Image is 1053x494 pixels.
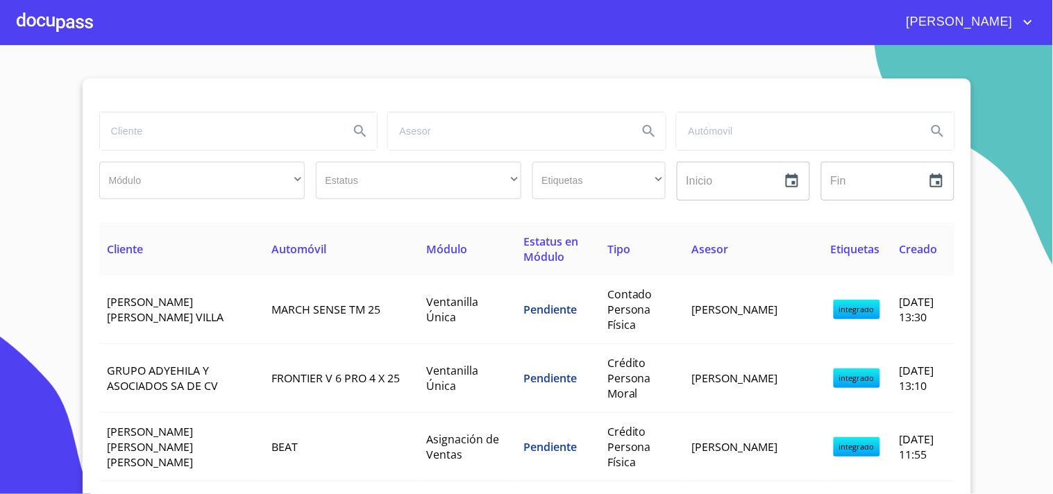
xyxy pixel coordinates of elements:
span: Tipo [607,241,630,257]
span: Contado Persona Física [607,287,652,332]
span: integrado [834,437,880,457]
span: BEAT [272,439,298,454]
span: MARCH SENSE TM 25 [272,302,381,317]
input: search [100,112,339,150]
span: FRONTIER V 6 PRO 4 X 25 [272,370,401,386]
span: Cliente [108,241,144,257]
span: [DATE] 11:55 [900,432,934,462]
span: Automóvil [272,241,327,257]
button: account of current user [896,11,1036,33]
button: Search [921,114,954,148]
span: Pendiente [524,439,578,454]
span: [PERSON_NAME] [692,302,778,317]
span: [DATE] 13:10 [900,363,934,393]
span: [PERSON_NAME] [692,439,778,454]
span: Pendiente [524,370,578,386]
span: Estatus en Módulo [524,234,579,264]
div: ​ [99,162,305,199]
span: Etiquetas [831,241,880,257]
span: GRUPO ADYEHILA Y ASOCIADOS SA DE CV [108,363,219,393]
button: Search [344,114,377,148]
span: [PERSON_NAME] [692,370,778,386]
span: Asignación de Ventas [426,432,499,462]
span: [PERSON_NAME] [896,11,1020,33]
span: Ventanilla Única [426,294,478,325]
button: Search [632,114,666,148]
span: [DATE] 13:30 [900,294,934,325]
div: ​ [316,162,521,199]
span: Módulo [426,241,467,257]
span: Crédito Persona Moral [607,355,651,401]
span: Creado [900,241,938,257]
span: [PERSON_NAME] [PERSON_NAME] [PERSON_NAME] [108,424,194,470]
span: Pendiente [524,302,578,317]
span: Ventanilla Única [426,363,478,393]
span: integrado [834,368,880,388]
span: Asesor [692,241,729,257]
span: [PERSON_NAME] [PERSON_NAME] VILLA [108,294,224,325]
span: integrado [834,300,880,319]
input: search [677,112,916,150]
input: search [388,112,627,150]
div: ​ [532,162,666,199]
span: Crédito Persona Física [607,424,651,470]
